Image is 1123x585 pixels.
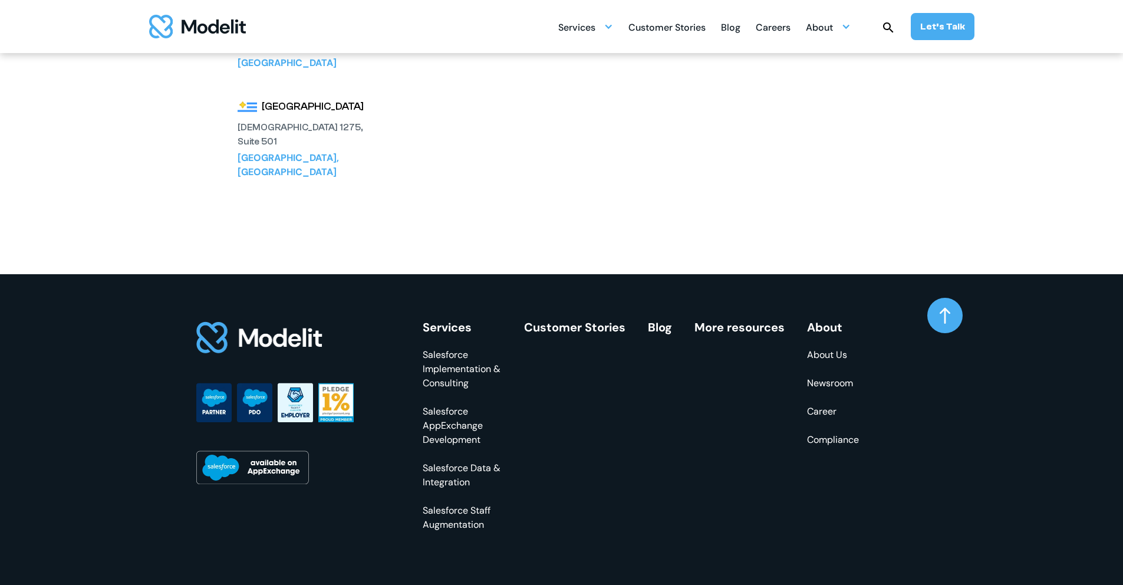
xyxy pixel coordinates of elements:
[807,405,859,419] a: Career
[524,320,625,335] a: Customer Stories
[262,98,364,115] div: [GEOGRAPHIC_DATA]
[756,15,791,38] a: Careers
[558,15,613,38] div: Services
[694,320,785,335] a: More resources
[196,321,324,354] img: footer logo
[423,504,502,532] a: Salesforce Staff Augmentation
[423,321,502,334] div: Services
[423,405,502,447] a: Salesforce AppExchange Development
[648,320,672,335] a: Blog
[423,348,502,390] a: Salesforce Implementation & Consulting
[807,321,859,334] div: About
[806,17,833,40] div: About
[238,120,367,149] div: [DEMOGRAPHIC_DATA] 1275, Suite 501
[149,15,246,38] a: home
[807,376,859,390] a: Newsroom
[807,348,859,362] a: About Us
[756,17,791,40] div: Careers
[423,461,502,489] a: Salesforce Data & Integration
[558,17,595,40] div: Services
[628,17,706,40] div: Customer Stories
[149,15,246,38] img: modelit logo
[721,17,740,40] div: Blog
[806,15,851,38] div: About
[920,20,965,33] div: Let’s Talk
[940,307,950,324] img: arrow up
[911,13,974,40] a: Let’s Talk
[807,433,859,447] a: Compliance
[721,15,740,38] a: Blog
[628,15,706,38] a: Customer Stories
[238,151,367,179] div: [GEOGRAPHIC_DATA], [GEOGRAPHIC_DATA]
[238,56,367,70] div: [GEOGRAPHIC_DATA]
